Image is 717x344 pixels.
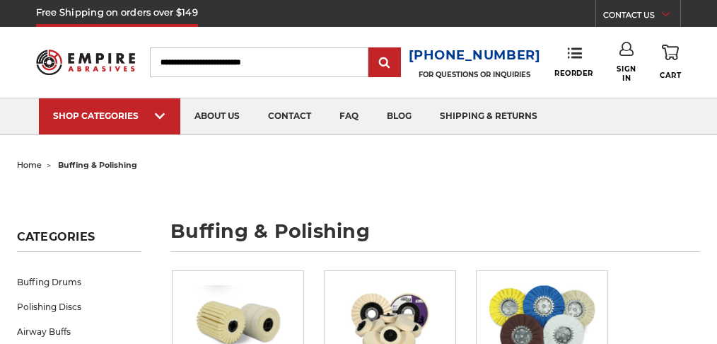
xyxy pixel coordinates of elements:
a: faq [325,98,373,134]
span: Reorder [554,69,593,78]
span: Sign In [612,64,641,83]
span: buffing & polishing [58,160,137,170]
h1: buffing & polishing [170,222,700,252]
a: blog [373,98,426,134]
span: Cart [660,71,681,80]
a: [PHONE_NUMBER] [409,45,541,66]
input: Submit [371,49,399,77]
a: Airway Buffs [17,319,142,344]
div: SHOP CATEGORIES [53,110,166,121]
a: Cart [660,42,681,82]
a: shipping & returns [426,98,552,134]
a: Reorder [554,47,593,77]
a: home [17,160,42,170]
a: contact [254,98,325,134]
h5: Categories [17,230,142,252]
a: Polishing Discs [17,294,142,319]
img: Empire Abrasives [36,43,135,82]
p: FOR QUESTIONS OR INQUIRIES [409,70,541,79]
a: Buffing Drums [17,270,142,294]
a: about us [180,98,254,134]
a: CONTACT US [603,7,680,27]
